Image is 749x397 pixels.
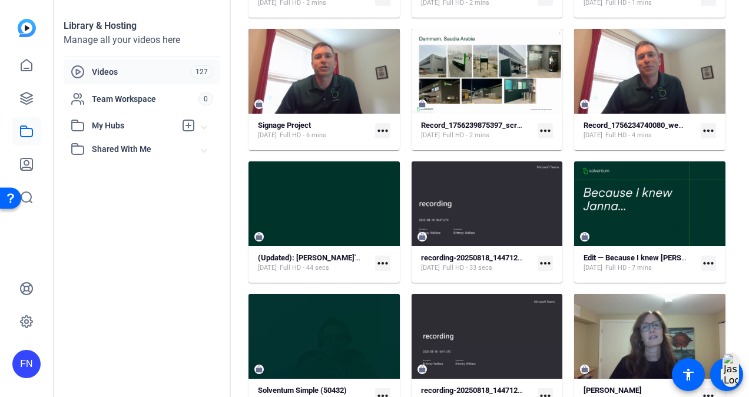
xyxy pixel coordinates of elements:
mat-icon: accessibility [681,368,695,382]
strong: recording-20250818_144712-Meeting Recording [421,386,584,395]
img: blue-gradient.svg [18,19,36,37]
span: Shared With Me [92,143,201,156]
span: 127 [190,65,213,78]
span: Full HD - 33 secs [443,263,492,273]
span: Team Workspace [92,93,198,105]
strong: Record_1756239875397_screen [421,121,529,130]
span: Videos [92,66,190,78]
div: Library & Hosting [64,19,220,33]
mat-expansion-panel-header: Shared With Me [64,137,220,161]
span: [DATE] [258,263,277,273]
a: recording-20250818_144712-Meeting Recording (1)[DATE]Full HD - 33 secs [421,253,533,273]
strong: Solventum Simple (50432) [258,386,347,395]
a: Record_1756234740080_webcam[DATE]Full HD - 4 mins [584,121,696,140]
strong: [PERSON_NAME] [584,386,642,395]
mat-icon: more_horiz [375,256,390,271]
mat-icon: more_horiz [538,256,553,271]
strong: Edit — Because I knew [PERSON_NAME] [584,253,719,262]
div: FN [12,350,41,378]
strong: (Updated): [PERSON_NAME]'s My Solventum Story [258,253,429,262]
span: Full HD - 7 mins [605,263,652,273]
span: Full HD - 44 secs [280,263,329,273]
span: [DATE] [258,131,277,140]
span: [DATE] [421,131,440,140]
a: Edit — Because I knew [PERSON_NAME][DATE]Full HD - 7 mins [584,253,696,273]
a: (Updated): [PERSON_NAME]'s My Solventum Story[DATE]Full HD - 44 secs [258,253,370,273]
div: Manage all your videos here [64,33,220,47]
span: Full HD - 2 mins [443,131,489,140]
mat-icon: more_horiz [375,123,390,138]
strong: recording-20250818_144712-Meeting Recording (1) [421,253,595,262]
a: Signage Project[DATE]Full HD - 6 mins [258,121,370,140]
span: Full HD - 4 mins [605,131,652,140]
strong: Signage Project [258,121,311,130]
mat-icon: more_horiz [538,123,553,138]
span: [DATE] [584,131,602,140]
mat-icon: message [720,368,734,382]
span: My Hubs [92,120,175,132]
span: 0 [198,92,213,105]
mat-expansion-panel-header: My Hubs [64,114,220,137]
strong: Record_1756234740080_webcam [584,121,697,130]
span: Full HD - 6 mins [280,131,326,140]
span: [DATE] [584,263,602,273]
mat-icon: more_horiz [701,256,716,271]
span: [DATE] [421,263,440,273]
a: Record_1756239875397_screen[DATE]Full HD - 2 mins [421,121,533,140]
mat-icon: more_horiz [701,123,716,138]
